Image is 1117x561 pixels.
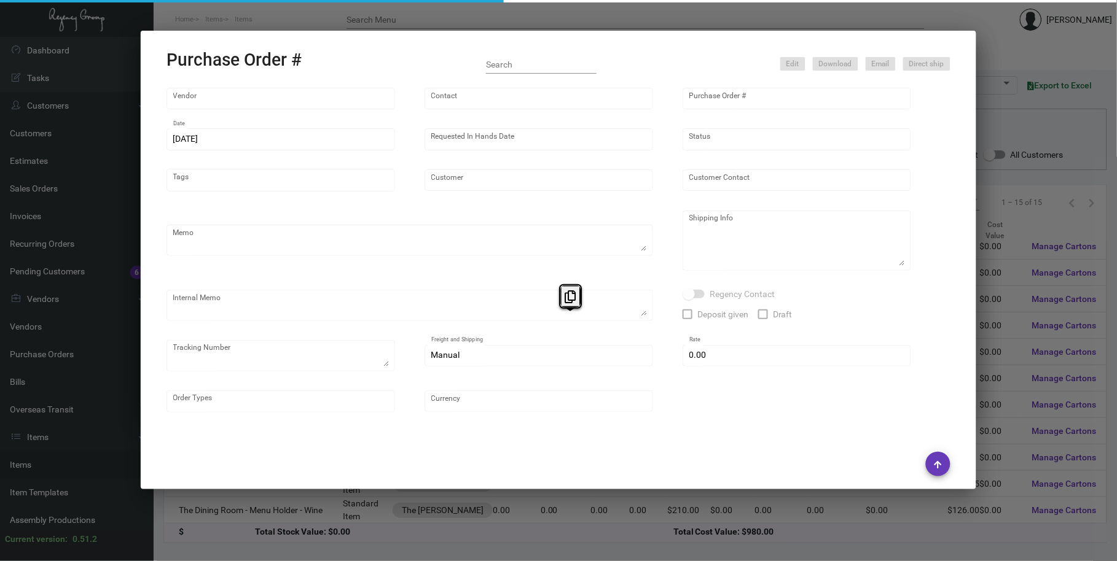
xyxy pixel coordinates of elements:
span: Deposit given [697,307,748,322]
span: Direct ship [909,59,944,69]
span: Draft [773,307,793,322]
button: Edit [780,57,805,71]
button: Direct ship [903,57,950,71]
div: Current version: [5,533,68,546]
span: Regency Contact [710,287,775,301]
i: Copy [565,290,576,303]
div: Tasks [212,440,235,453]
button: Download [813,57,858,71]
span: Download [819,59,852,69]
div: Notes [248,440,272,453]
h2: Purchase Order # [167,50,302,71]
div: Items [176,440,198,453]
span: Email [872,59,890,69]
button: Email [866,57,896,71]
div: 0.51.2 [73,533,97,546]
span: Manual [431,350,460,360]
div: Activity logs [349,440,397,453]
div: Attachments [285,440,335,453]
span: Edit [786,59,799,69]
